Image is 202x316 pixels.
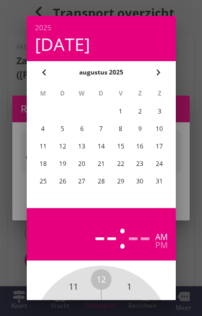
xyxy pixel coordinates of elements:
button: 22 [112,156,128,172]
button: 31 [151,173,168,190]
button: 10 [151,121,168,137]
div: am [155,233,168,241]
button: 24 [151,156,168,172]
button: 8 [112,121,128,137]
div: -- [94,216,118,252]
button: 4 [34,121,51,137]
i: chevron_right [152,66,164,79]
div: pm [155,241,168,249]
button: augustus 2025 [76,65,126,80]
button: 9 [132,121,148,137]
div: -- [127,216,151,252]
th: D [92,85,111,102]
button: 12 [54,138,70,155]
button: 25 [34,173,51,190]
button: 7 [93,121,109,137]
div: 2025 [35,24,168,31]
button: 13 [74,138,90,155]
button: 17 [151,138,168,155]
button: 23 [132,156,148,172]
button: 28 [93,173,109,190]
th: W [72,85,91,102]
i: chevron_left [38,66,50,79]
button: 16 [132,138,148,155]
button: 20 [74,156,90,172]
button: 14 [93,138,109,155]
th: Z [131,85,149,102]
button: 15 [112,138,128,155]
button: 11 [34,138,51,155]
span: 11 [69,281,78,293]
button: 19 [54,156,70,172]
button: 6 [74,121,90,137]
button: 18 [34,156,51,172]
button: 21 [93,156,109,172]
button: 3 [151,103,168,120]
button: 26 [54,173,70,190]
th: V [111,85,130,102]
button: 5 [54,121,70,137]
button: 30 [132,173,148,190]
button: 1 [112,103,128,120]
button: 27 [74,173,90,190]
th: D [53,85,71,102]
span: 1 [126,281,131,293]
span: : [118,216,127,252]
button: 2 [132,103,148,120]
div: [DATE] [35,35,168,53]
button: 29 [112,173,128,190]
th: Z [150,85,169,102]
th: M [34,85,52,102]
span: 12 [97,273,106,286]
